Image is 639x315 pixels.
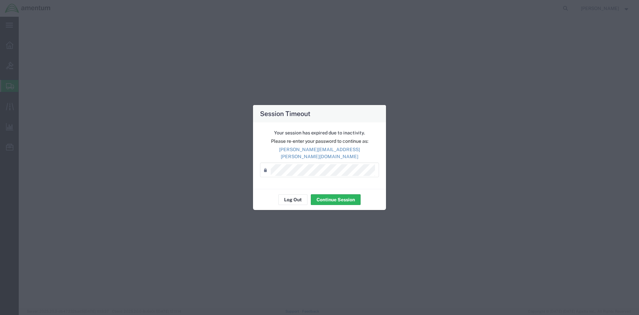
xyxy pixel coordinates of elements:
[260,146,379,160] p: [PERSON_NAME][EMAIL_ADDRESS][PERSON_NAME][DOMAIN_NAME]
[311,194,361,205] button: Continue Session
[278,194,307,205] button: Log Out
[260,109,310,118] h4: Session Timeout
[260,138,379,145] p: Please re-enter your password to continue as:
[260,129,379,136] p: Your session has expired due to inactivity.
